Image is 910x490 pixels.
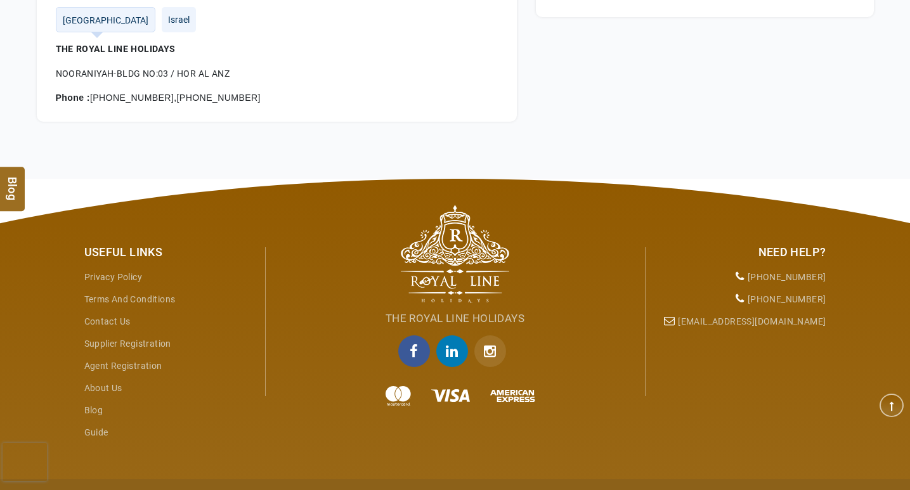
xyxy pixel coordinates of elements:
a: About Us [84,383,122,393]
a: Privacy Policy [84,272,143,282]
a: Blog [84,405,103,415]
li: [PHONE_NUMBER] [655,288,826,311]
span: , [174,93,176,103]
a: linkedin [436,335,474,367]
a: Israel [162,7,196,32]
a: Terms and Conditions [84,294,176,304]
span: [PHONE_NUMBER] [90,93,174,103]
span: Blog [4,177,21,188]
img: The Royal Line Holidays [401,205,509,303]
span: The Royal Line Holidays [386,312,524,325]
a: Instagram [474,335,512,367]
li: [PHONE_NUMBER] [655,266,826,288]
a: [EMAIL_ADDRESS][DOMAIN_NAME] [678,316,826,326]
a: Contact Us [84,316,131,326]
a: Supplier Registration [84,338,171,349]
a: [GEOGRAPHIC_DATA] [56,7,155,32]
span: [PHONE_NUMBER] [177,93,261,103]
a: Agent Registration [84,361,162,371]
a: facebook [398,335,436,367]
div: Useful Links [84,244,256,261]
a: guide [84,427,108,437]
p: NOORANIYAH-BLDG NO:03 / HOR AL ANZ [56,67,498,81]
iframe: reCAPTCHA [3,443,165,481]
span: THE ROYAL LINE HOLIDAYS [56,44,176,54]
span: Phone : [56,93,90,103]
div: Need Help? [655,244,826,261]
